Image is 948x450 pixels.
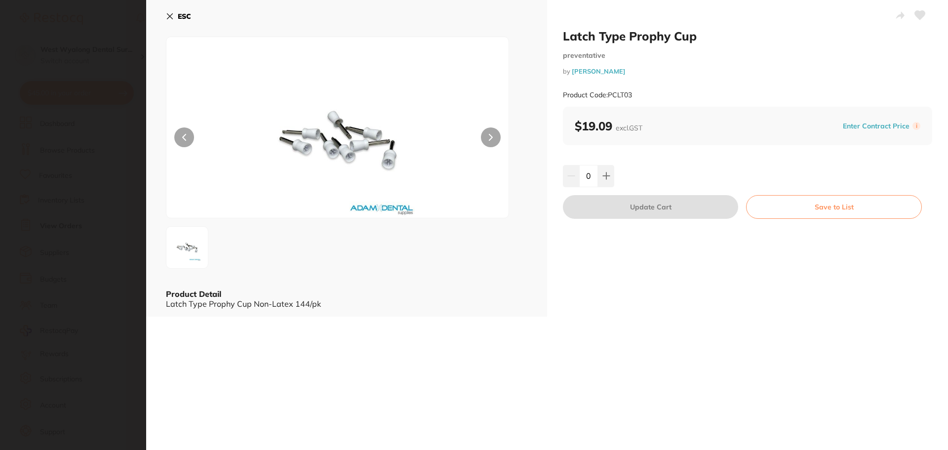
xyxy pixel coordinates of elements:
b: $19.09 [575,119,642,133]
img: My5qcGc [235,62,440,218]
b: ESC [178,12,191,21]
button: ESC [166,8,191,25]
a: [PERSON_NAME] [572,67,626,75]
small: preventative [563,51,932,60]
img: My5qcGc [169,230,205,265]
small: by [563,68,932,75]
h2: Latch Type Prophy Cup [563,29,932,43]
button: Save to List [746,195,922,219]
div: Latch Type Prophy Cup Non-Latex 144/pk [166,299,527,308]
b: Product Detail [166,289,221,299]
span: excl. GST [616,123,642,132]
small: Product Code: PCLT03 [563,91,632,99]
button: Enter Contract Price [840,122,912,131]
label: i [912,122,920,130]
button: Update Cart [563,195,738,219]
